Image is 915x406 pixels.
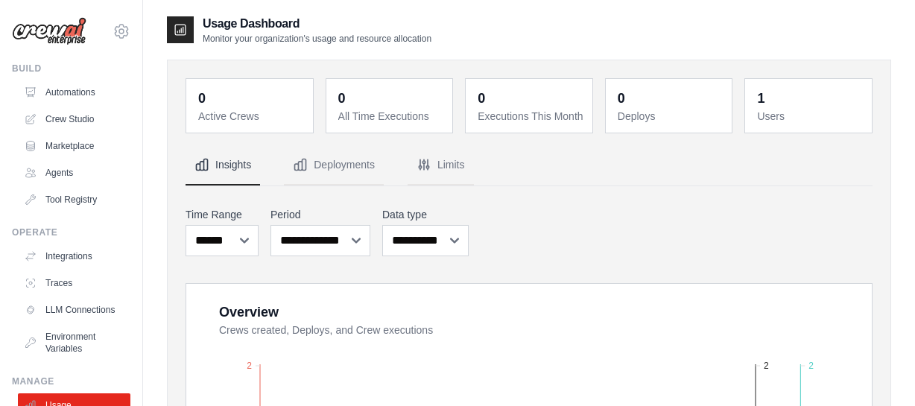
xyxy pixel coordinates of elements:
a: Agents [18,161,130,185]
nav: Tabs [186,145,873,185]
div: Operate [12,226,130,238]
a: Traces [18,271,130,295]
dt: Deploys [618,109,724,124]
dt: Crews created, Deploys, and Crew executions [219,323,854,337]
div: 0 [478,88,485,109]
p: Monitor your organization's usage and resource allocation [203,33,431,45]
dt: Executions This Month [478,109,583,124]
h2: Usage Dashboard [203,15,431,33]
a: Automations [18,80,130,104]
label: Time Range [186,207,259,222]
a: Tool Registry [18,188,130,212]
tspan: 2 [808,361,814,371]
div: 0 [618,88,625,109]
a: Marketplace [18,134,130,158]
div: Build [12,63,130,74]
div: Overview [219,302,279,323]
dt: All Time Executions [338,109,444,124]
a: LLM Connections [18,298,130,322]
button: Insights [186,145,260,185]
div: 0 [338,88,346,109]
dt: Active Crews [198,109,304,124]
tspan: 2 [247,361,252,371]
label: Period [270,207,370,222]
a: Integrations [18,244,130,268]
div: 0 [198,88,206,109]
a: Environment Variables [18,325,130,361]
button: Deployments [284,145,384,185]
tspan: 2 [764,361,769,371]
label: Data type [382,207,469,222]
button: Limits [408,145,474,185]
div: Manage [12,375,130,387]
img: Logo [12,17,86,45]
a: Crew Studio [18,107,130,131]
dt: Users [757,109,863,124]
div: 1 [757,88,764,109]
